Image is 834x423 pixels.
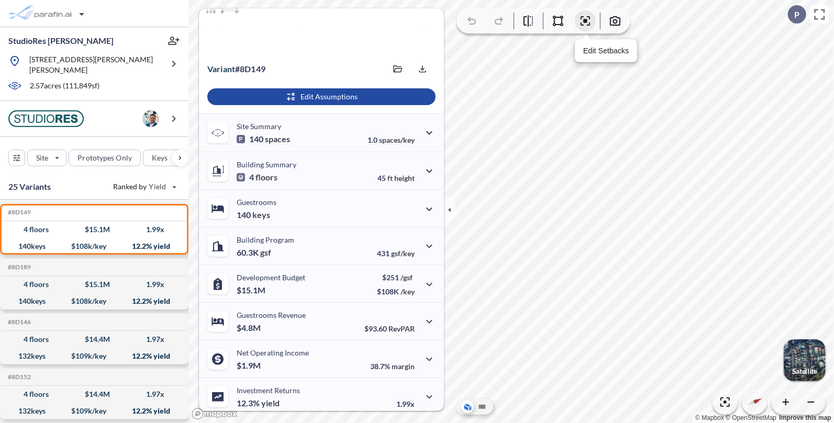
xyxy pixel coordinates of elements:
[695,414,724,421] a: Mapbox
[379,135,415,144] span: spaces/key
[8,35,114,47] p: StudioRes [PERSON_NAME]
[69,150,141,166] button: Prototypes Only
[237,360,262,371] p: $1.9M
[583,45,629,56] p: Edit Setbacks
[29,54,163,75] p: [STREET_ADDRESS][PERSON_NAME][PERSON_NAME]
[237,273,305,282] p: Development Budget
[792,367,817,375] p: Satellite
[391,249,415,258] span: gsf/key
[237,311,306,319] p: Guestrooms Revenue
[260,247,271,258] span: gsf
[143,150,186,166] button: Keys
[237,235,294,244] p: Building Program
[476,401,488,413] button: Site Plan
[8,180,51,193] p: 25 Variants
[237,134,290,144] p: 140
[401,287,415,296] span: /key
[301,92,358,102] p: Edit Assumptions
[368,135,415,144] p: 1.0
[6,209,31,216] h5: Click to copy the code
[142,110,159,127] img: user logo
[207,88,436,105] button: Edit Assumptions
[237,210,270,220] p: 140
[207,64,235,74] span: Variant
[237,398,280,408] p: 12.3%
[36,153,48,163] p: Site
[152,153,168,163] p: Keys
[394,174,415,182] span: height
[237,172,277,182] p: 4
[794,10,799,19] p: P
[6,264,31,271] h5: Click to copy the code
[237,160,296,169] p: Building Summary
[237,122,281,131] p: Site Summary
[261,398,280,408] span: yield
[377,174,415,182] p: 45
[377,249,415,258] p: 431
[396,399,415,408] p: 1.99x
[726,414,776,421] a: OpenStreetMap
[237,348,309,357] p: Net Operating Income
[784,339,826,381] img: Switcher Image
[364,324,415,333] p: $93.60
[237,198,276,207] p: Guestrooms
[255,172,277,182] span: floors
[370,362,415,371] p: 38.7%
[377,273,415,282] p: $251
[237,247,271,258] p: 60.3K
[780,414,831,421] a: Improve this map
[6,318,31,326] h5: Click to copy the code
[77,153,132,163] p: Prototypes Only
[237,323,262,333] p: $4.8M
[237,386,300,395] p: Investment Returns
[401,273,413,282] span: /gsf
[392,362,415,371] span: margin
[784,339,826,381] button: Switcher ImageSatellite
[192,408,238,420] a: Mapbox homepage
[27,150,66,166] button: Site
[207,64,265,74] p: # 8d149
[105,178,183,195] button: Ranked by Yield
[252,210,270,220] span: keys
[30,81,99,92] p: 2.57 acres ( 111,849 sf)
[388,324,415,333] span: RevPAR
[377,287,415,296] p: $108K
[265,134,290,144] span: spaces
[149,181,166,192] span: Yield
[461,401,474,413] button: Aerial View
[387,174,393,182] span: ft
[237,285,267,295] p: $15.1M
[6,373,31,381] h5: Click to copy the code
[8,110,84,127] img: BrandImage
